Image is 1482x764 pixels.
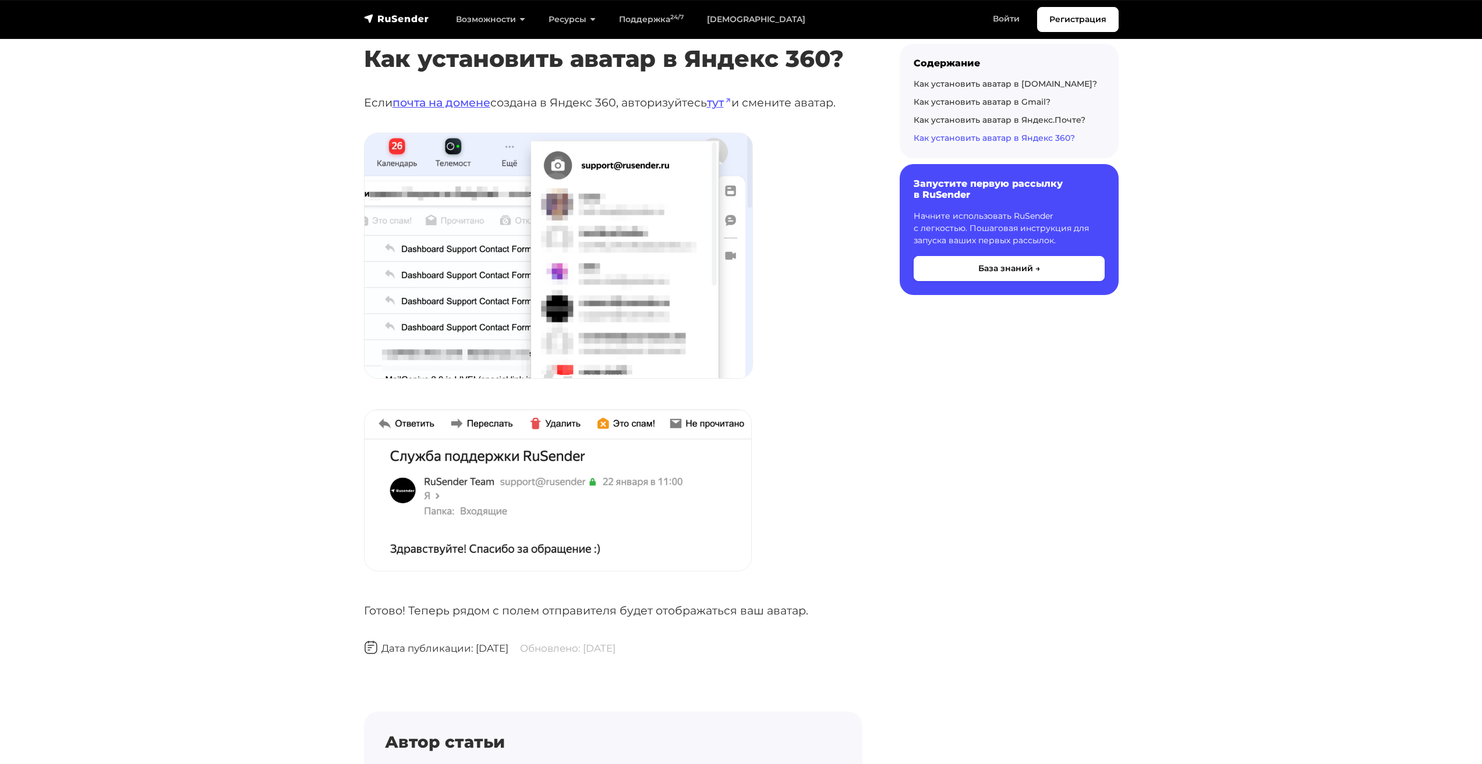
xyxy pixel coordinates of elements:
[365,133,752,378] img: Настройка аватара в Яндекс 360
[444,8,537,31] a: Возможности
[364,602,862,620] p: Готово! Теперь рядом с полем отправителя будет отображаться ваш аватар.
[385,733,841,752] h4: Автор статьи
[914,256,1105,281] button: База знаний →
[914,97,1051,107] a: Как установить аватар в Gmail?
[981,7,1031,31] a: Войти
[520,642,616,654] span: Обновлено: [DATE]
[914,58,1105,69] div: Содержание
[707,95,731,109] a: тут
[607,8,695,31] a: Поддержка24/7
[364,641,378,655] img: Дата публикации
[392,95,490,109] a: почта на домене
[1037,7,1119,32] a: Регистрация
[914,79,1097,89] a: Как установить аватар в [DOMAIN_NAME]?
[695,8,817,31] a: [DEMOGRAPHIC_DATA]
[914,133,1075,143] a: Как установить аватар в Яндекс 360?
[365,410,751,571] img: Пример аватара в рассылке
[914,210,1105,247] p: Начните использовать RuSender с легкостью. Пошаговая инструкция для запуска ваших первых рассылок.
[900,164,1119,294] a: Запустите первую рассылку в RuSender Начните использовать RuSender с легкостью. Пошаговая инструк...
[914,115,1085,125] a: Как установить аватар в Яндекс.Почте?
[364,94,862,112] p: Если создана в Яндекс 360, авторизуйтесь и смените аватар.
[364,10,862,73] h2: Как установить аватар в Яндекс 360?
[364,13,429,24] img: RuSender
[537,8,607,31] a: Ресурсы
[914,178,1105,200] h6: Запустите первую рассылку в RuSender
[364,642,508,654] span: Дата публикации: [DATE]
[670,13,684,21] sup: 24/7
